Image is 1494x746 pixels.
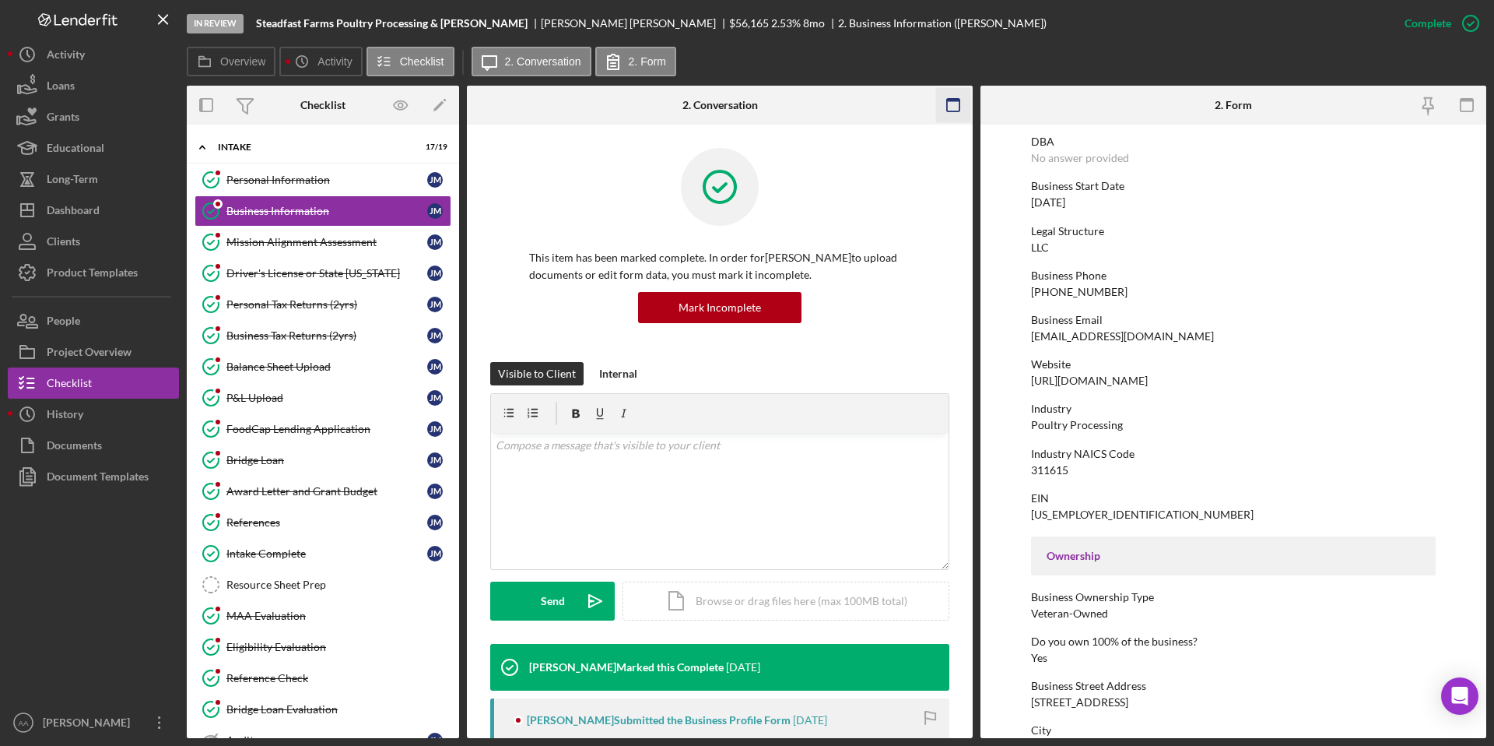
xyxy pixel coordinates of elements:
div: [URL][DOMAIN_NAME] [1031,375,1148,387]
a: Eligibility Evaluation [195,632,451,663]
a: Business InformationJM [195,195,451,227]
button: Educational [8,132,179,164]
div: Complete [1405,8,1451,39]
div: Business Street Address [1031,680,1436,692]
a: Driver's License or State [US_STATE]JM [195,258,451,289]
div: Balance Sheet Upload [226,361,427,373]
time: 2025-05-15 11:57 [793,714,827,727]
button: Overview [187,47,275,76]
button: Activity [279,47,362,76]
div: MAA Evaluation [226,610,451,622]
button: Send [490,582,615,621]
div: FoodCap Lending Application [226,423,427,435]
div: Activity [47,39,85,74]
div: Business Information [226,205,427,217]
div: J M [427,359,443,375]
button: Document Templates [8,461,179,492]
a: ReferencesJM [195,507,451,538]
div: J M [427,546,443,561]
div: Clients [47,226,80,261]
button: People [8,305,179,336]
div: Eligibility Evaluation [226,641,451,653]
div: References [226,516,427,529]
div: Resource Sheet Prep [226,579,451,591]
div: Poultry Processing [1031,419,1123,431]
div: J M [427,484,443,499]
div: Open Intercom Messenger [1441,677,1478,715]
div: Visible to Client [498,362,576,385]
div: 17 / 19 [419,143,447,152]
div: In Review [187,14,244,33]
div: Dashboard [47,195,100,230]
button: 2. Form [595,47,676,76]
div: J M [427,390,443,406]
div: Documents [47,430,102,465]
div: Intake [218,143,409,152]
button: AA[PERSON_NAME] [8,707,179,738]
div: 311615 [1031,464,1068,477]
div: [PHONE_NUMBER] [1031,286,1128,298]
div: Business Email [1031,314,1436,326]
div: $56,165 [729,17,769,30]
a: Loans [8,70,179,101]
div: Educational [47,132,104,167]
div: 2. Conversation [682,99,758,111]
a: Balance Sheet UploadJM [195,351,451,382]
button: Complete [1389,8,1486,39]
button: Clients [8,226,179,257]
div: 2.53 % [771,17,801,30]
button: Documents [8,430,179,461]
div: Industry NAICS Code [1031,448,1436,460]
div: [PERSON_NAME] [39,707,140,742]
button: Project Overview [8,336,179,368]
div: Checklist [47,368,92,403]
div: J M [427,515,443,530]
div: Driver's License or State [US_STATE] [226,267,427,280]
div: Personal Information [226,174,427,186]
button: Mark Incomplete [638,292,801,323]
button: History [8,399,179,430]
button: Grants [8,101,179,132]
div: Loans [47,70,75,105]
div: Checklist [300,99,345,111]
div: Ownership [1047,550,1420,562]
div: Do you own 100% of the business? [1031,635,1436,648]
button: Long-Term [8,164,179,195]
div: Website [1031,358,1436,371]
label: Activity [317,55,352,68]
a: Award Letter and Grant BudgetJM [195,476,451,507]
div: Bridge Loan [226,454,427,466]
div: Business Start Date [1031,180,1436,192]
div: Intake Complete [226,547,427,560]
button: Product Templates [8,257,179,288]
div: Send [541,582,565,621]
div: 2. Business Information ([PERSON_NAME]) [838,17,1047,30]
a: Checklist [8,368,179,399]
label: 2. Form [629,55,666,68]
div: J M [427,203,443,219]
div: City [1031,724,1436,737]
div: History [47,399,83,434]
div: [PERSON_NAME] Marked this Complete [529,661,724,674]
div: P&L Upload [226,392,427,404]
div: Long-Term [47,164,98,199]
div: Bridge Loan Evaluation [226,703,451,716]
div: J M [427,452,443,468]
div: DBA [1031,135,1436,148]
div: J M [427,172,443,188]
a: Resource Sheet Prep [195,569,451,600]
div: Award Letter and Grant Budget [226,485,427,498]
div: Product Templates [47,257,138,292]
button: Checklist [366,47,454,76]
a: Bridge Loan Evaluation [195,694,451,725]
div: [DATE] [1031,196,1065,209]
div: [US_EMPLOYER_IDENTIFICATION_NUMBER] [1031,508,1254,521]
div: Mission Alignment Assessment [226,236,427,248]
button: Dashboard [8,195,179,226]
